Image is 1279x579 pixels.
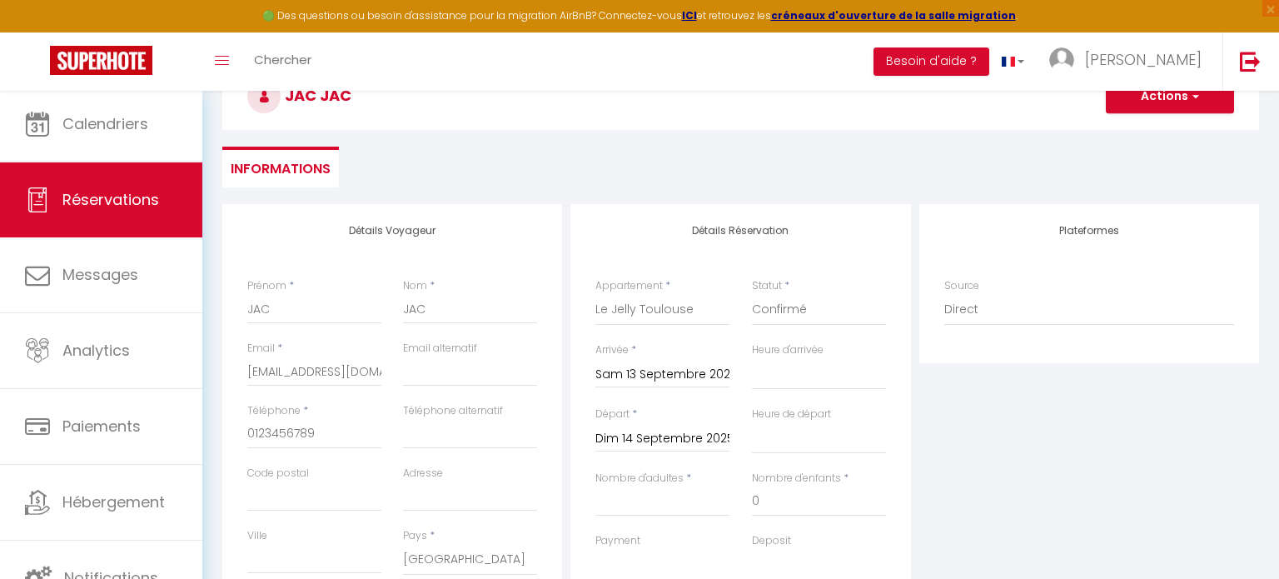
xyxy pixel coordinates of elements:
span: Messages [62,264,138,285]
span: Chercher [254,51,311,68]
label: Appartement [595,278,663,294]
h4: Plateformes [944,225,1234,237]
label: Email [247,341,275,357]
label: Téléphone [247,403,301,419]
label: Heure de départ [752,407,831,422]
button: Actions [1106,80,1234,113]
label: Prénom [247,278,286,294]
span: Analytics [62,340,130,361]
span: Hébergement [62,492,165,512]
label: Départ [595,407,630,422]
a: Chercher [241,32,324,91]
a: créneaux d'ouverture de la salle migration [771,8,1016,22]
label: Email alternatif [403,341,477,357]
img: logout [1240,51,1261,72]
li: Informations [222,147,339,187]
button: Ouvrir le widget de chat LiveChat [13,7,63,57]
label: Payment [595,533,640,549]
label: Arrivée [595,342,629,358]
span: Réservations [62,189,159,210]
a: ... [PERSON_NAME] [1037,32,1222,91]
span: Calendriers [62,113,148,134]
label: Téléphone alternatif [403,403,503,419]
span: JAC JAC [247,85,351,106]
label: Nombre d'enfants [752,471,841,487]
h4: Détails Réservation [595,225,885,237]
span: [PERSON_NAME] [1085,49,1202,70]
img: ... [1049,47,1074,72]
label: Nombre d'adultes [595,471,684,487]
label: Adresse [403,466,443,482]
label: Deposit [752,533,791,549]
a: ICI [682,8,697,22]
label: Source [944,278,979,294]
h4: Détails Voyageur [247,225,537,237]
label: Statut [752,278,782,294]
button: Besoin d'aide ? [873,47,989,76]
label: Code postal [247,466,309,482]
img: Super Booking [50,46,152,75]
label: Pays [403,528,427,544]
label: Nom [403,278,427,294]
label: Heure d'arrivée [752,342,824,358]
label: Ville [247,528,267,544]
span: Paiements [62,416,141,437]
